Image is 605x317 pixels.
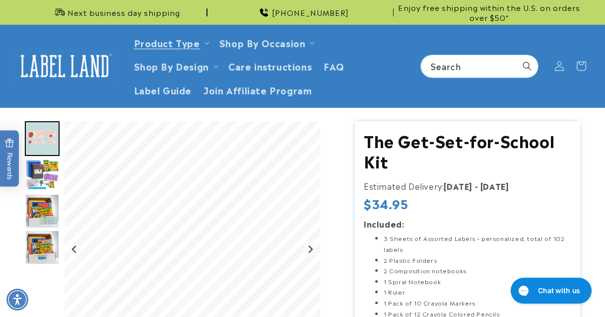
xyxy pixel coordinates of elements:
strong: Included: [364,218,404,230]
img: null [25,194,60,229]
a: Product Type [134,36,200,49]
strong: - [475,180,478,192]
li: 1 Ruler [384,287,572,298]
span: Label Guide [134,84,192,95]
a: Shop By Design [134,59,209,73]
li: 2 Composition notebooks [384,265,572,276]
li: 3 Sheets of Assorted Labels – personalized, total of 102 labels [384,233,572,254]
li: 1 Pack of 10 Crayola Markers [384,298,572,309]
summary: Shop By Occasion [213,31,319,54]
button: Next slide [304,242,317,256]
button: Previous slide [68,242,81,256]
img: null [25,121,60,156]
a: Label Land [11,47,118,85]
strong: [DATE] [480,180,509,192]
div: Go to slide 2 [25,121,60,156]
span: Join Affiliate Program [203,84,312,95]
span: Next business day shipping [67,7,180,17]
summary: Product Type [128,31,213,54]
div: Go to slide 4 [25,194,60,229]
span: Rewards [5,139,14,180]
span: Shop By Occasion [219,37,306,48]
li: 1 Spiral Notebook [384,276,572,287]
strong: [DATE] [444,180,472,192]
img: Label Land [15,51,114,81]
h1: The Get-Set-for-School Kit [364,130,572,171]
span: FAQ [324,60,344,72]
div: Go to slide 3 [25,158,60,192]
li: 2 Plastic Folders [384,255,572,266]
img: null [25,230,60,265]
span: Enjoy free shipping within the U.S. on orders over $50* [398,2,580,22]
summary: Shop By Design [128,54,222,78]
a: Join Affiliate Program [198,78,318,101]
a: Label Guide [128,78,198,101]
img: null [25,158,60,192]
span: $34.95 [364,196,408,211]
iframe: Gorgias live chat messenger [506,274,595,307]
div: Go to slide 5 [25,230,60,265]
span: [PHONE_NUMBER] [272,7,349,17]
span: Care instructions [228,60,312,72]
button: Search [516,55,538,77]
a: FAQ [318,54,350,78]
p: Estimated Delivery: [364,179,572,193]
a: Care instructions [222,54,318,78]
div: Accessibility Menu [6,289,28,311]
